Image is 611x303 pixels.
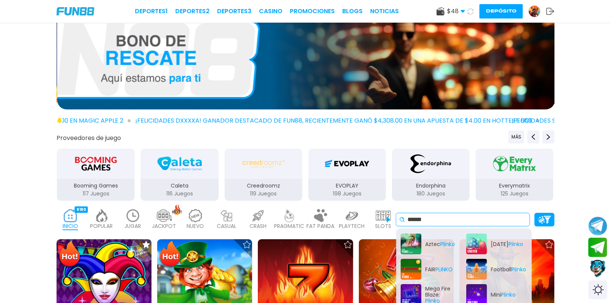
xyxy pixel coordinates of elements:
[389,148,473,201] button: Endorphina
[282,209,297,222] img: pragmatic_light.webp
[54,148,138,201] button: Booming Games
[57,10,555,109] img: Bono de Reembolso
[225,190,302,198] p: 119 Juegos
[72,153,119,174] img: Booming Games
[158,240,182,269] img: Hot
[290,7,335,16] a: Promociones
[219,209,234,222] img: casual_light.webp
[342,7,363,16] a: BLOGS
[588,216,607,236] button: Join telegram channel
[392,190,470,198] p: 180 Juegos
[156,153,203,174] img: Caleta
[217,222,237,230] p: CASUAL
[305,148,389,201] button: EVOPLAY
[313,209,328,222] img: fat_panda_light.webp
[538,216,551,224] img: Platform Filter
[529,6,540,17] img: Avatar
[473,148,556,201] button: Everymatrix
[250,222,266,230] p: CRASH
[259,7,282,16] a: CASINO
[345,209,360,222] img: playtech_light.webp
[222,148,305,201] button: Creedroomz
[491,153,538,174] img: Everymatrix
[308,182,386,190] p: EVOPLAY
[376,209,391,222] img: slots_light.webp
[339,222,365,230] p: PLAYTECH
[57,182,135,190] p: Booming Games
[187,222,204,230] p: NUEVO
[274,222,305,230] p: PRAGMATIC
[588,238,607,257] button: Join telegram
[407,153,455,174] img: Endorphina
[125,222,141,230] p: JUGAR
[57,240,82,269] img: Hot
[307,222,335,230] p: FAT PANDA
[157,209,172,222] img: jackpot_light.webp
[528,5,546,17] a: Avatar
[476,190,553,198] p: 125 Juegos
[135,7,168,16] a: Deportes1
[251,209,266,222] img: crash_light.webp
[141,182,218,190] p: Caleta
[135,116,539,125] span: ¡FELICIDADES dxxxxa! GANADOR DESTACADO DE FUN88, RECIENTEMENTE GANÓ $4,308.00 EN UNA APUESTA DE $...
[476,182,553,190] p: Everymatrix
[75,206,88,213] div: 9180
[588,259,607,278] button: Contact customer service
[225,182,302,190] p: Creedroomz
[188,209,203,222] img: new_light.webp
[57,190,135,198] p: 117 Juegos
[375,222,391,230] p: SLOTS
[175,7,210,16] a: Deportes2
[447,7,465,16] span: $ 48
[141,190,218,198] p: 116 Juegos
[370,7,399,16] a: NOTICIAS
[63,209,78,222] img: home_active.webp
[542,131,554,143] button: Next providers
[94,209,109,222] img: popular_light.webp
[57,7,94,15] img: Company Logo
[126,209,141,222] img: recent_light.webp
[508,131,524,143] button: Previous providers
[63,222,78,230] p: INICIO
[242,153,285,174] img: Creedroomz
[323,153,371,174] img: EVOPLAY
[527,131,539,143] button: Previous providers
[57,134,121,142] button: Proveedores de juego
[152,222,176,230] p: JACKPOT
[308,190,386,198] p: 198 Juegos
[588,280,607,299] div: Switch theme
[172,205,182,215] img: hot
[392,182,470,190] p: Endorphina
[217,7,251,16] a: Deportes3
[479,4,523,18] button: Depósito
[90,222,113,230] p: POPULAR
[138,148,221,201] button: Caleta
